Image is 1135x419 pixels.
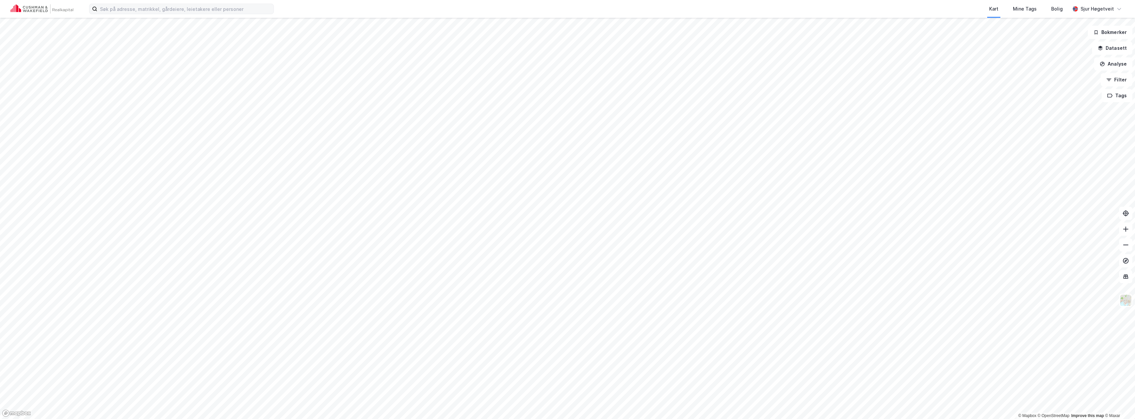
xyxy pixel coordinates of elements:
a: Improve this map [1071,413,1104,418]
iframe: Chat Widget [1102,387,1135,419]
a: Mapbox homepage [2,409,31,417]
div: Sjur Høgetveit [1081,5,1114,13]
button: Datasett [1092,42,1132,55]
img: Z [1119,294,1132,307]
div: Bolig [1051,5,1063,13]
button: Bokmerker [1088,26,1132,39]
button: Tags [1102,89,1132,102]
div: Kart [989,5,998,13]
a: OpenStreetMap [1038,413,1070,418]
div: Kontrollprogram for chat [1102,387,1135,419]
button: Filter [1101,73,1132,86]
button: Analyse [1094,57,1132,71]
input: Søk på adresse, matrikkel, gårdeiere, leietakere eller personer [97,4,274,14]
img: cushman-wakefield-realkapital-logo.202ea83816669bd177139c58696a8fa1.svg [11,4,73,14]
div: Mine Tags [1013,5,1037,13]
a: Mapbox [1018,413,1036,418]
